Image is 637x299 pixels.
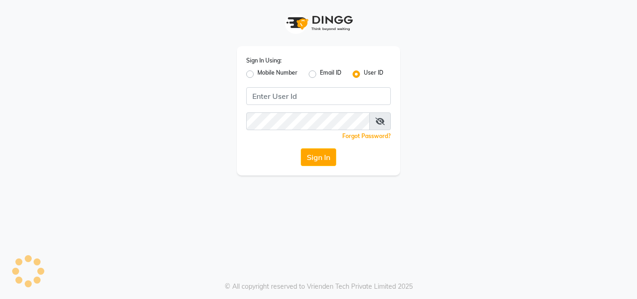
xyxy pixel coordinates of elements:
label: User ID [364,69,383,80]
a: Forgot Password? [342,132,391,139]
label: Mobile Number [257,69,298,80]
input: Username [246,112,370,130]
button: Sign In [301,148,336,166]
input: Username [246,87,391,105]
label: Sign In Using: [246,56,282,65]
label: Email ID [320,69,341,80]
img: logo1.svg [281,9,356,37]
